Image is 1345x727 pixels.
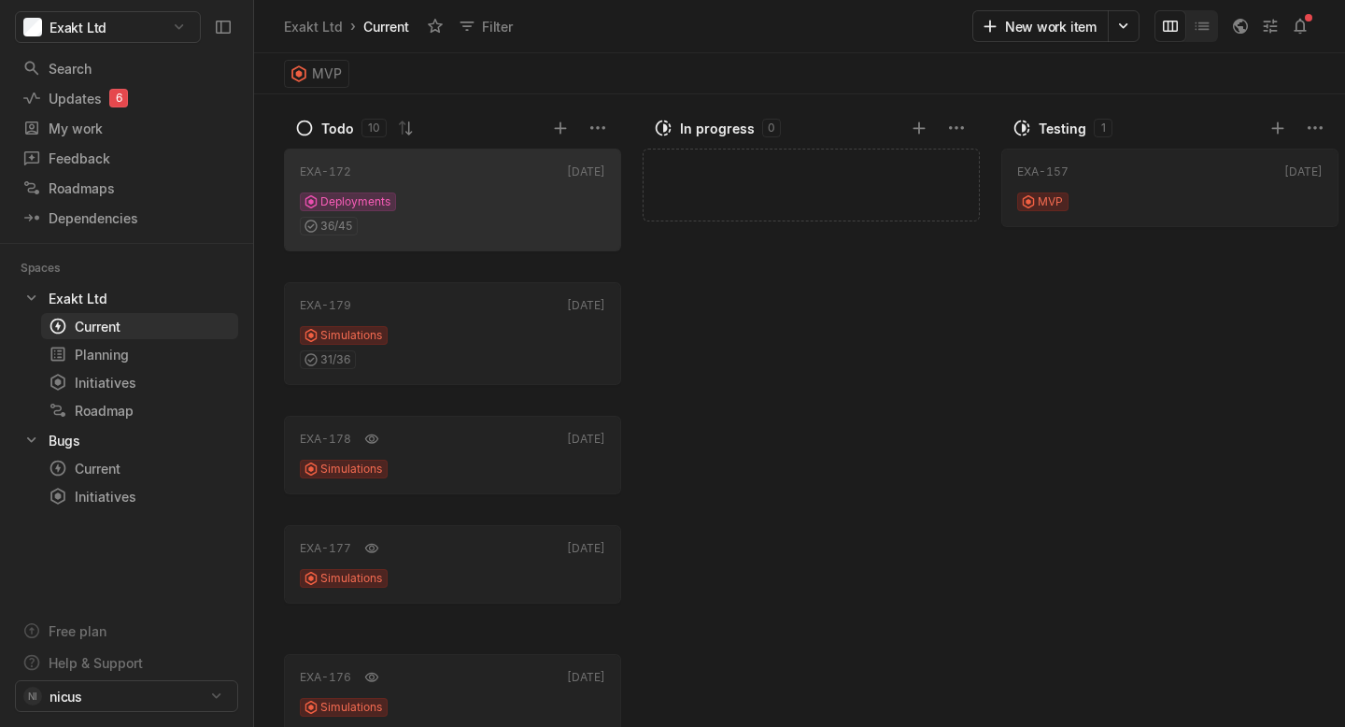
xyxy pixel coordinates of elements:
div: [DATE] [567,669,605,686]
span: Simulations [320,327,382,344]
div: EXA-179 [300,297,351,314]
div: Spaces [21,259,83,278]
div: Free plan [49,621,106,641]
div: EXA-177[DATE]Simulations [284,520,621,609]
div: EXA-176 [300,669,351,686]
div: Initiatives [49,487,231,506]
a: Exakt Ltd [15,285,238,311]
div: Todo [321,119,354,138]
a: Current [41,455,238,481]
button: Exakt Ltd [15,11,201,43]
div: Feedback [22,149,231,168]
div: Roadmaps [22,178,231,198]
span: MVP [1038,193,1063,210]
a: Dependencies [15,204,238,232]
div: › [350,17,356,36]
span: MVP [312,61,342,87]
div: [DATE] [567,540,605,557]
div: EXA-157 [1017,164,1069,180]
div: Search [22,59,231,78]
div: In progress [680,119,755,138]
span: Simulations [320,570,382,587]
a: Updates6 [15,84,238,112]
div: Initiatives [49,373,231,392]
div: EXA-172[DATE]Deployments36/45 [284,143,621,257]
a: Roadmap [41,397,238,423]
div: EXA-172 [300,164,351,180]
div: [DATE] [567,297,605,314]
div: grid [284,143,630,727]
div: board and list toggle [1154,10,1218,42]
a: EXA-157[DATE]MVP [1001,149,1338,227]
a: Exakt Ltd [280,14,347,39]
div: EXA-177 [300,540,351,557]
div: Exakt Ltd [49,289,107,308]
div: 6 [109,89,128,107]
a: Planning [41,341,238,367]
a: My work [15,114,238,142]
a: Initiatives [41,369,238,395]
div: [DATE] [1284,164,1323,180]
div: Current [360,14,413,39]
a: Initiatives [41,483,238,509]
div: 1 [1094,119,1112,137]
div: EXA-157[DATE]MVP [1001,143,1338,233]
div: Planning [49,345,231,364]
button: NInicus [15,680,238,712]
span: 36 / 45 [320,218,352,235]
div: Current [49,459,231,478]
div: EXA-178[DATE]Simulations [284,410,621,500]
a: EXA-178[DATE]Simulations [284,416,621,494]
div: Dependencies [22,208,231,228]
div: Exakt Ltd [284,17,343,36]
div: grid [643,143,988,727]
a: EXA-179[DATE]Simulations31/36 [284,282,621,385]
button: Filter [450,11,524,41]
span: nicus [50,687,82,706]
a: Roadmaps [15,174,238,202]
span: NI [28,687,37,706]
a: EXA-172[DATE]Deployments36/45 [284,149,621,251]
div: Bugs [49,431,80,450]
a: EXA-177[DATE]Simulations [284,525,621,604]
a: Bugs [15,427,238,453]
button: New work item [972,10,1109,42]
div: EXA-179[DATE]Simulations31/36 [284,277,621,391]
a: Free plan [15,617,238,645]
span: Exakt Ltd [50,18,106,37]
span: Simulations [320,699,382,716]
div: Help & Support [49,653,143,673]
div: Updates [22,89,231,108]
a: Current [41,313,238,339]
div: Testing [1039,119,1086,138]
div: Current [49,317,231,336]
a: Search [15,54,238,82]
span: 31 / 36 [320,351,350,368]
div: EXA-178 [300,431,351,448]
a: Feedback [15,144,238,172]
div: [DATE] [567,431,605,448]
div: Roadmap [49,401,231,421]
button: Change to mode board_view [1154,10,1186,42]
span: Simulations [320,461,382,478]
button: Change to mode list_view [1186,10,1218,42]
div: 10 [361,119,387,137]
div: 0 [762,119,781,137]
span: Deployments [320,193,390,210]
div: [DATE] [567,164,605,180]
div: My work [22,119,231,138]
